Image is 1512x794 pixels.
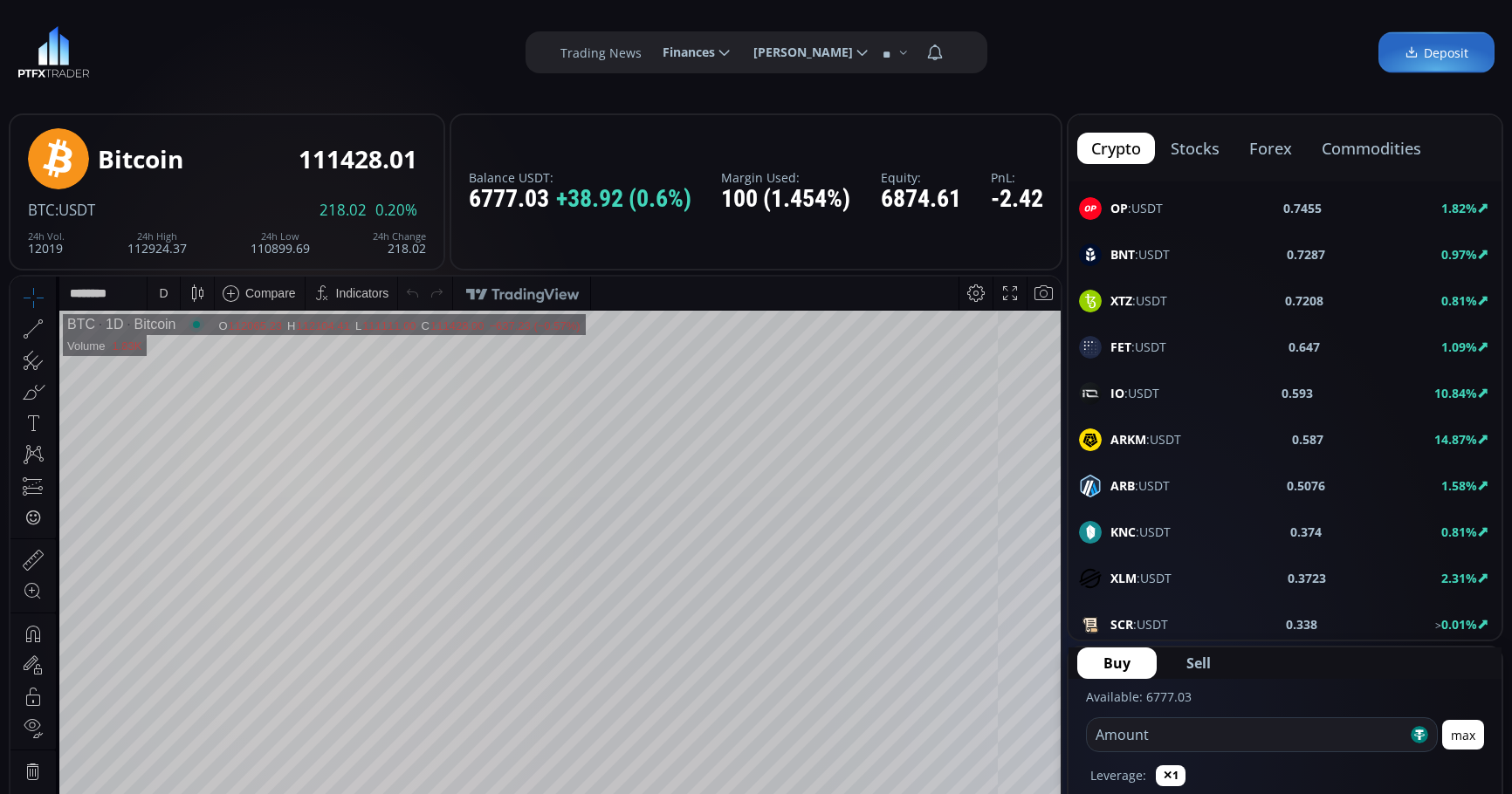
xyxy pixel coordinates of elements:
[1103,653,1131,674] span: Buy
[1110,570,1137,586] b: XLM
[988,702,1005,715] div: log
[1110,292,1132,309] b: XTZ
[172,702,186,715] div: 5d
[991,171,1043,184] label: PnL:
[1156,765,1186,786] button: ✕1
[63,702,76,715] div: 5y
[1441,570,1477,586] b: 2.31%
[1110,291,1167,310] span: :USDT
[1441,292,1477,309] b: 0.81%
[1441,339,1477,355] b: 1.09%
[1441,200,1477,216] b: 1.82%
[1110,339,1131,355] b: FET
[1017,702,1041,715] div: auto
[560,44,642,62] label: Trading News
[1405,44,1468,62] span: Deposit
[1287,245,1325,264] b: 0.7287
[721,171,850,184] label: Margin Used:
[127,231,187,242] div: 24h High
[1160,647,1237,679] button: Sell
[17,26,90,79] a: LOGO
[1286,615,1317,633] b: 0.338
[40,651,48,674] div: Hide Drawings Toolbar
[741,35,853,70] span: [PERSON_NAME]
[1077,647,1157,679] button: Buy
[299,146,417,173] div: 111428.01
[1110,523,1171,541] span: :USDT
[326,10,379,24] div: Indicators
[469,186,691,213] div: 6777.03
[285,43,339,56] div: 112104.41
[85,40,113,56] div: 1D
[320,202,367,218] span: 218.02
[469,171,691,184] label: Balance USDT:
[218,43,271,56] div: 112065.23
[1435,618,1441,633] span: >
[251,231,310,255] div: 110899.69
[650,35,715,70] span: Finances
[178,40,194,56] div: Market open
[1110,385,1124,401] b: IO
[1441,477,1477,494] b: 1.58%
[1283,199,1322,217] b: 0.7455
[55,200,95,220] span: :USDT
[556,186,691,213] span: +38.92 (0.6%)
[881,171,961,184] label: Equity:
[16,233,30,250] div: 
[1110,615,1168,633] span: :USDT
[1288,569,1326,587] b: 0.3723
[1110,384,1159,402] span: :USDT
[1077,133,1155,164] button: crypto
[1110,524,1136,540] b: KNC
[845,692,941,725] button: 03:11:18 (UTC)
[1441,524,1477,540] b: 0.81%
[1110,476,1170,495] span: :USDT
[28,231,65,242] div: 24h Vol.
[1441,246,1477,263] b: 0.97%
[277,43,285,56] div: H
[991,186,1043,213] div: -2.42
[113,40,165,56] div: Bitcoin
[251,231,310,242] div: 24h Low
[881,186,961,213] div: 6874.61
[1235,133,1306,164] button: forex
[1442,720,1484,750] button: max
[1441,616,1477,633] b: 0.01%
[1086,688,1192,705] label: Available: 6777.03
[1434,385,1477,401] b: 10.84%
[1110,569,1172,587] span: :USDT
[98,146,183,173] div: Bitcoin
[982,692,1011,725] div: Toggle Log Scale
[142,702,159,715] div: 1m
[851,702,935,715] span: 03:11:18 (UTC)
[88,702,101,715] div: 1y
[28,231,65,255] div: 12019
[1290,523,1322,541] b: 0.374
[127,231,187,255] div: 112924.37
[148,10,157,24] div: D
[373,231,426,255] div: 218.02
[1090,766,1146,784] label: Leverage:
[1110,338,1166,356] span: :USDT
[375,202,417,218] span: 0.20%
[28,200,55,220] span: BTC
[101,63,131,76] div: 1.83K
[57,63,94,76] div: Volume
[208,43,217,56] div: O
[1285,291,1323,310] b: 0.7208
[1110,245,1170,264] span: :USDT
[352,43,405,56] div: 111111.00
[1287,476,1325,495] b: 0.5076
[234,692,262,725] div: Go to
[1011,692,1047,725] div: Toggle Auto Scale
[721,186,850,213] div: 100 (1.454%)
[1110,246,1135,263] b: BNT
[1434,431,1477,448] b: 14.87%
[1308,133,1435,164] button: commodities
[1110,200,1128,216] b: OP
[1282,384,1313,402] b: 0.593
[197,702,211,715] div: 1d
[958,692,982,725] div: Toggle Percentage
[373,231,426,242] div: 24h Change
[1110,477,1135,494] b: ARB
